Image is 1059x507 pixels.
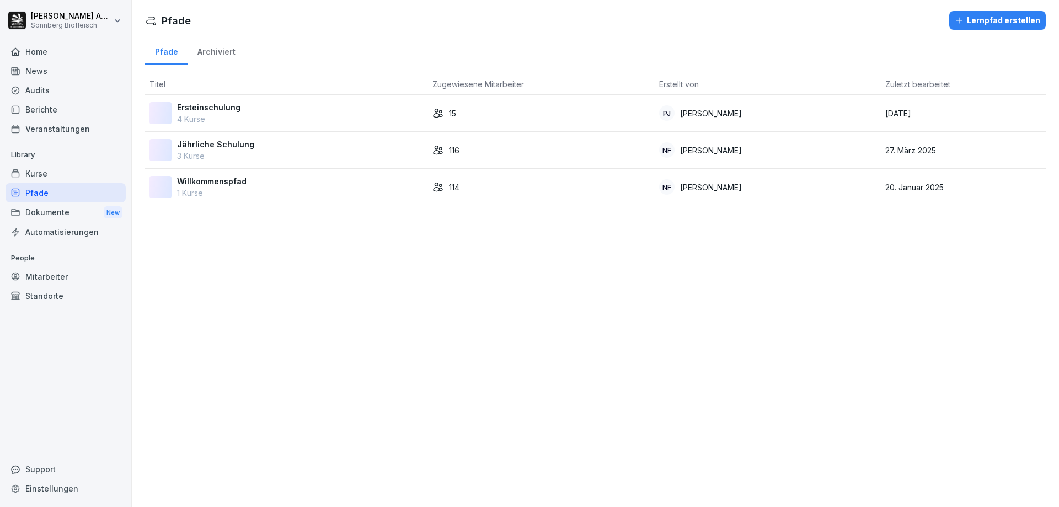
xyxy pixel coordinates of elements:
[6,479,126,498] a: Einstellungen
[104,206,122,219] div: New
[177,113,240,125] p: 4 Kurse
[6,267,126,286] a: Mitarbeiter
[659,142,675,158] div: NF
[177,187,247,199] p: 1 Kurse
[680,108,742,119] p: [PERSON_NAME]
[31,12,111,21] p: [PERSON_NAME] Anibas
[449,108,456,119] p: 15
[885,108,1041,119] p: [DATE]
[6,222,126,242] a: Automatisierungen
[162,13,191,28] h1: Pfade
[6,81,126,100] a: Audits
[6,100,126,119] a: Berichte
[6,119,126,138] a: Veranstaltungen
[659,105,675,121] div: PJ
[432,79,524,89] span: Zugewiesene Mitarbeiter
[6,146,126,164] p: Library
[31,22,111,29] p: Sonnberg Biofleisch
[659,79,699,89] span: Erstellt von
[449,145,459,156] p: 116
[6,249,126,267] p: People
[6,164,126,183] a: Kurse
[6,460,126,479] div: Support
[177,150,254,162] p: 3 Kurse
[955,14,1040,26] div: Lernpfad erstellen
[6,61,126,81] a: News
[949,11,1046,30] button: Lernpfad erstellen
[6,42,126,61] a: Home
[6,202,126,223] a: DokumenteNew
[680,182,742,193] p: [PERSON_NAME]
[6,286,126,306] a: Standorte
[885,79,950,89] span: Zuletzt bearbeitet
[6,183,126,202] a: Pfade
[659,179,675,195] div: NF
[680,145,742,156] p: [PERSON_NAME]
[449,182,459,193] p: 114
[177,138,254,150] p: Jährliche Schulung
[149,79,165,89] span: Titel
[885,182,1041,193] p: 20. Januar 2025
[188,36,245,65] a: Archiviert
[177,175,247,187] p: Willkommenspfad
[145,36,188,65] a: Pfade
[885,145,1041,156] p: 27. März 2025
[177,102,240,113] p: Ersteinschulung
[6,202,126,223] div: Dokumente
